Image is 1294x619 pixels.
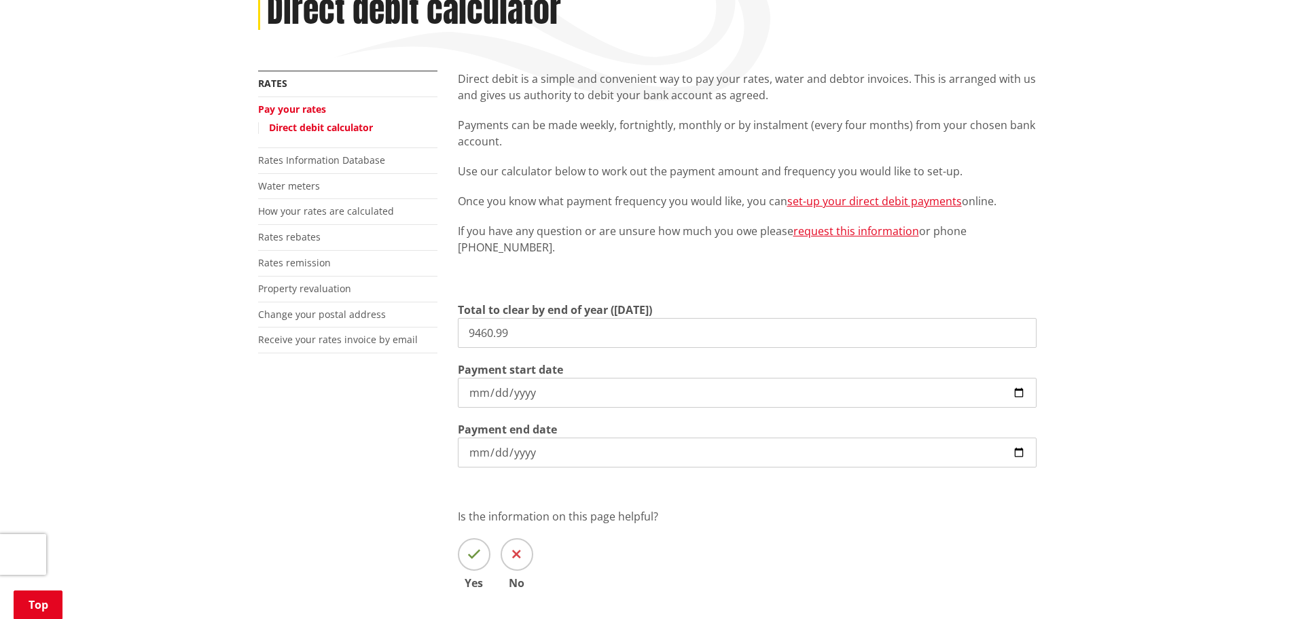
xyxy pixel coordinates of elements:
label: Payment end date [458,421,557,438]
a: Rates Information Database [258,154,385,166]
a: Pay your rates [258,103,326,116]
a: Water meters [258,179,320,192]
label: Total to clear by end of year ([DATE]) [458,302,652,318]
a: Top [14,590,62,619]
a: Rates [258,77,287,90]
a: request this information [793,224,919,238]
a: set-up your direct debit payments [787,194,962,209]
p: Use our calculator below to work out the payment amount and frequency you would like to set-up. [458,163,1037,179]
iframe: Messenger Launcher [1232,562,1280,611]
a: Property revaluation [258,282,351,295]
p: Direct debit is a simple and convenient way to pay your rates, water and debtor invoices. This is... [458,71,1037,103]
p: Is the information on this page helpful? [458,508,1037,525]
a: Receive your rates invoice by email [258,333,418,346]
span: Yes [458,578,490,588]
p: Once you know what payment frequency you would like, you can online. [458,193,1037,209]
a: Rates remission [258,256,331,269]
a: Rates rebates [258,230,321,243]
p: Payments can be made weekly, fortnightly, monthly or by instalment (every four months) from your ... [458,117,1037,149]
a: Change your postal address [258,308,386,321]
p: If you have any question or are unsure how much you owe please or phone [PHONE_NUMBER]. [458,223,1037,255]
span: No [501,578,533,588]
a: How your rates are calculated [258,205,394,217]
a: Direct debit calculator [269,121,373,134]
label: Payment start date [458,361,563,378]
